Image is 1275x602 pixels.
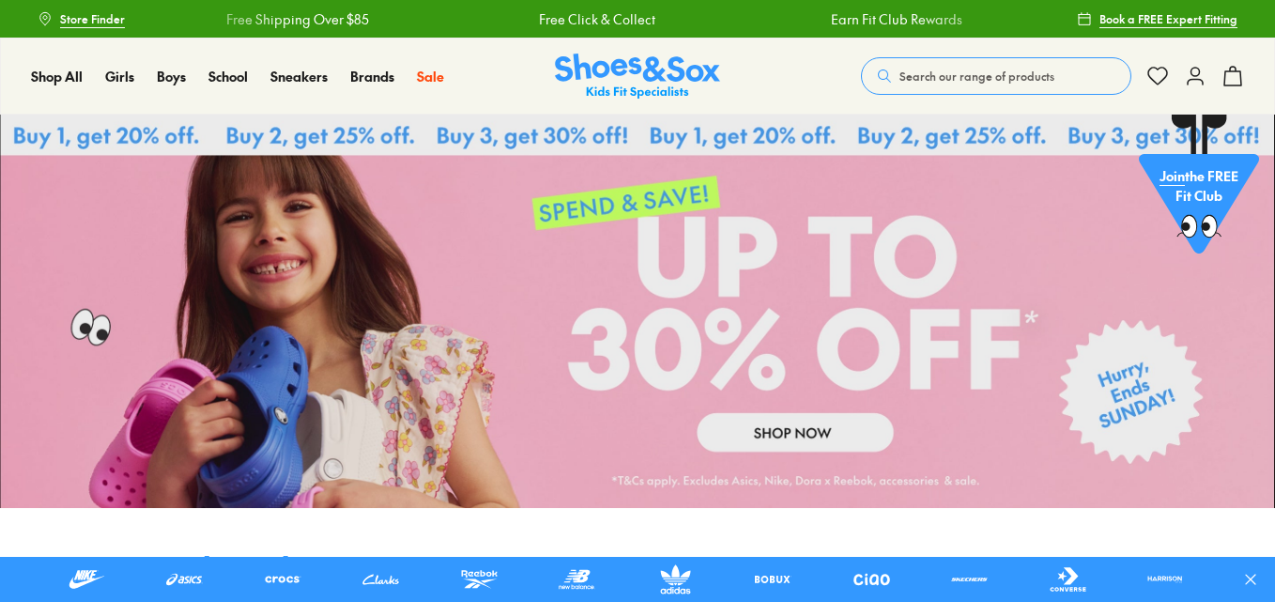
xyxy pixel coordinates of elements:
[157,67,186,85] span: Boys
[350,67,394,86] a: Brands
[417,67,444,86] a: Sale
[528,9,644,29] a: Free Click & Collect
[555,54,720,100] a: Shoes & Sox
[820,9,951,29] a: Earn Fit Club Rewards
[208,67,248,86] a: School
[1139,114,1259,264] a: Jointhe FREE Fit Club
[417,67,444,85] span: Sale
[270,67,328,85] span: Sneakers
[215,9,358,29] a: Free Shipping Over $85
[270,67,328,86] a: Sneakers
[350,67,394,85] span: Brands
[555,54,720,100] img: SNS_Logo_Responsive.svg
[60,10,125,27] span: Store Finder
[105,67,134,85] span: Girls
[208,67,248,85] span: School
[31,67,83,85] span: Shop All
[1077,2,1237,36] a: Book a FREE Expert Fitting
[1139,152,1259,222] p: the FREE Fit Club
[861,57,1131,95] button: Search our range of products
[38,2,125,36] a: Store Finder
[1160,167,1185,186] span: Join
[157,67,186,86] a: Boys
[31,67,83,86] a: Shop All
[105,67,134,86] a: Girls
[899,68,1054,85] span: Search our range of products
[1099,10,1237,27] span: Book a FREE Expert Fitting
